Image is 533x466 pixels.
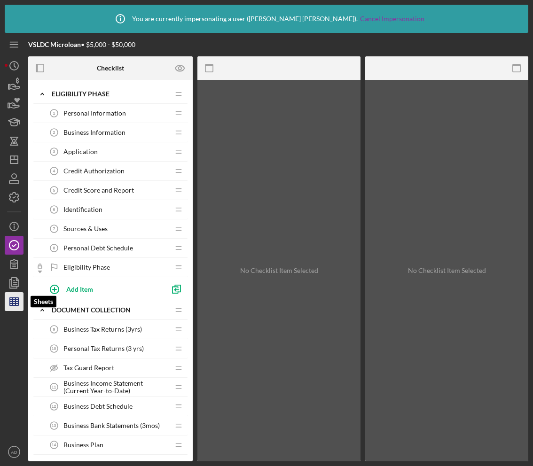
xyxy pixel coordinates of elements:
[42,280,165,298] button: Add Item
[53,226,55,231] tspan: 7
[63,326,142,333] span: Business Tax Returns (3yrs)
[63,148,98,155] span: Application
[63,403,133,410] span: Business Debt Schedule
[52,404,56,409] tspan: 12
[53,111,55,116] tspan: 1
[11,450,17,455] text: AD
[63,167,125,175] span: Credit Authorization
[63,206,102,213] span: Identification
[63,244,133,252] span: Personal Debt Schedule
[52,385,56,389] tspan: 11
[109,7,424,31] div: You are currently impersonating a user ( [PERSON_NAME] [PERSON_NAME] ).
[63,345,144,352] span: Personal Tax Returns (3 yrs)
[240,267,318,274] div: No Checklist Item Selected
[63,380,169,395] span: Business Income Statement (Current Year-to-Date)
[63,264,110,271] span: Eligibility Phase
[360,15,424,23] a: Cancel Impersonation
[97,64,124,72] b: Checklist
[66,280,93,298] div: Add Item
[28,40,81,48] b: VSLDC Microloan
[5,443,24,461] button: AD
[52,90,169,98] div: Eligibility Phase
[63,422,160,429] span: Business Bank Statements (3mos)
[63,364,114,372] span: Tax Guard Report
[408,267,486,274] div: No Checklist Item Selected
[53,188,55,193] tspan: 5
[52,306,169,314] div: Document Collection
[63,109,126,117] span: Personal Information
[52,423,56,428] tspan: 13
[63,186,134,194] span: Credit Score and Report
[63,441,103,449] span: Business Plan
[52,346,56,351] tspan: 10
[53,327,55,332] tspan: 9
[63,129,125,136] span: Business Information
[28,41,135,48] div: • $5,000 - $50,000
[53,149,55,154] tspan: 3
[53,246,55,250] tspan: 8
[52,443,56,447] tspan: 14
[53,207,55,212] tspan: 6
[53,130,55,135] tspan: 2
[63,225,108,233] span: Sources & Uses
[53,169,55,173] tspan: 4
